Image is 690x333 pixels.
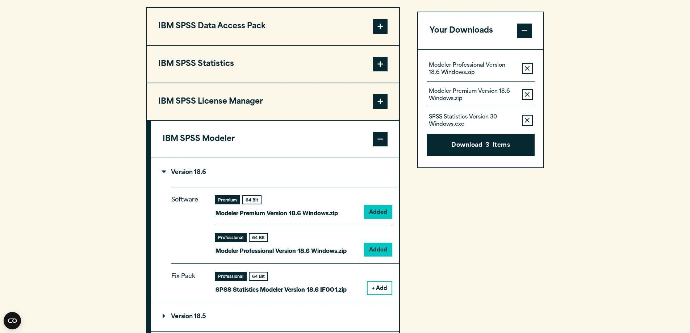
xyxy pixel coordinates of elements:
[418,49,544,167] div: Your Downloads
[365,243,392,256] button: Added
[243,196,261,204] div: 64 Bit
[151,121,399,158] button: IBM SPSS Modeler
[429,62,516,76] p: Modeler Professional Version 18.6 Windows.zip
[250,234,267,241] div: 64 Bit
[216,196,239,204] div: Premium
[216,208,338,218] p: Modeler Premium Version 18.6 Windows.zip
[147,8,399,45] button: IBM SPSS Data Access Pack
[216,234,246,241] div: Professional
[216,284,347,295] p: SPSS Statistics Modeler Version 18.6 IF001.zip
[4,312,21,329] button: Open CMP widget
[163,170,206,175] p: Version 18.6
[151,158,399,187] summary: Version 18.6
[171,195,204,250] p: Software
[368,282,392,294] button: + Add
[418,12,544,49] button: Your Downloads
[429,114,516,128] p: SPSS Statistics Version 30 Windows.exe
[485,141,489,150] span: 3
[250,272,267,280] div: 64 Bit
[147,46,399,83] button: IBM SPSS Statistics
[216,245,347,256] p: Modeler Professional Version 18.6 Windows.zip
[151,302,399,331] summary: Version 18.5
[147,83,399,120] button: IBM SPSS License Manager
[427,134,535,156] button: Download3Items
[216,272,246,280] div: Professional
[171,271,204,289] p: Fix Pack
[429,88,516,103] p: Modeler Premium Version 18.6 Windows.zip
[163,314,206,320] p: Version 18.5
[365,206,392,218] button: Added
